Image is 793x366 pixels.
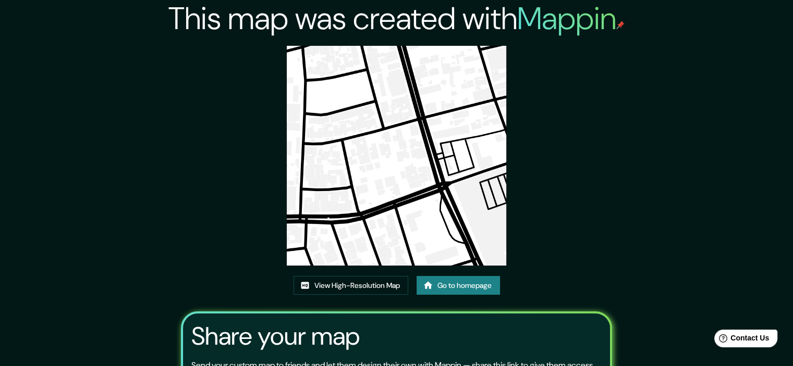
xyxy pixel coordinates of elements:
[616,21,625,29] img: mappin-pin
[191,322,360,351] h3: Share your map
[700,325,782,355] iframe: Help widget launcher
[417,276,500,295] a: Go to homepage
[294,276,408,295] a: View High-Resolution Map
[287,46,507,266] img: created-map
